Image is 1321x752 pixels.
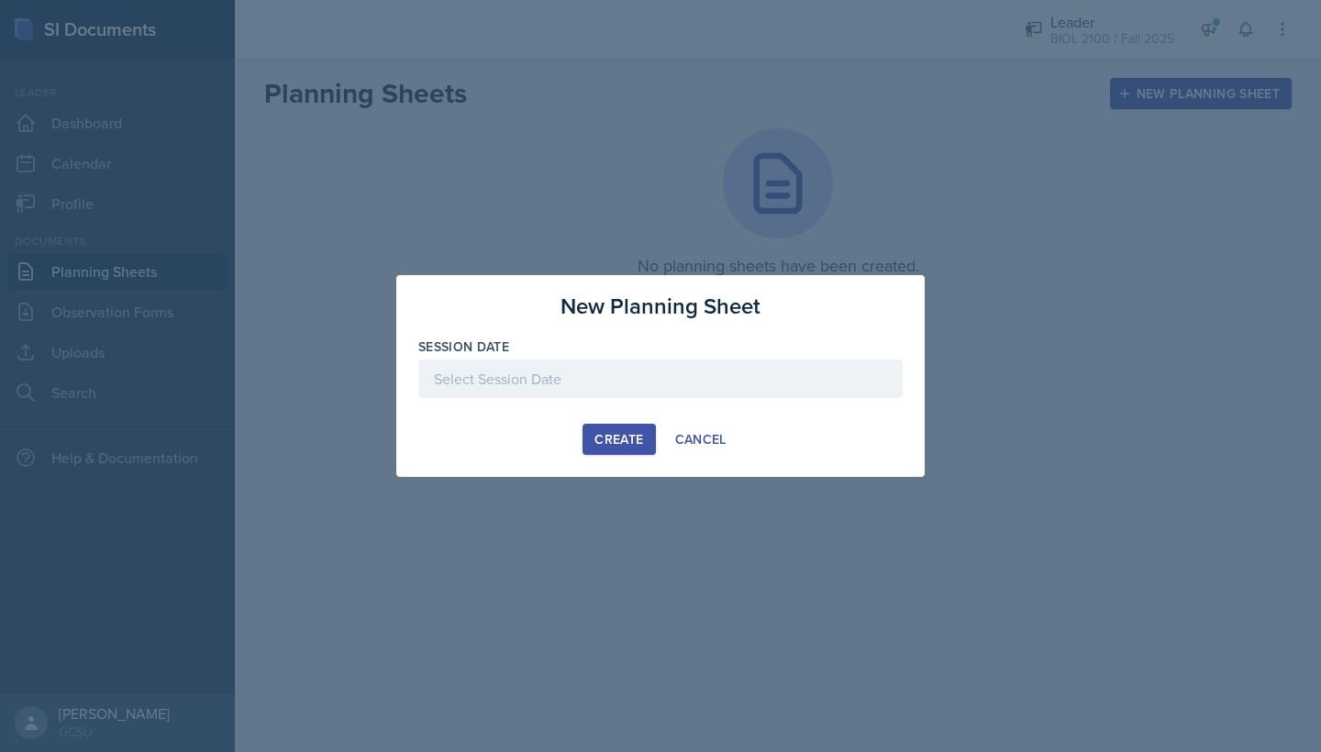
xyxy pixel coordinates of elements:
[418,337,509,356] label: Session Date
[583,424,655,455] button: Create
[675,432,727,447] div: Cancel
[663,424,738,455] button: Cancel
[561,290,760,323] h3: New Planning Sheet
[594,432,643,447] div: Create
